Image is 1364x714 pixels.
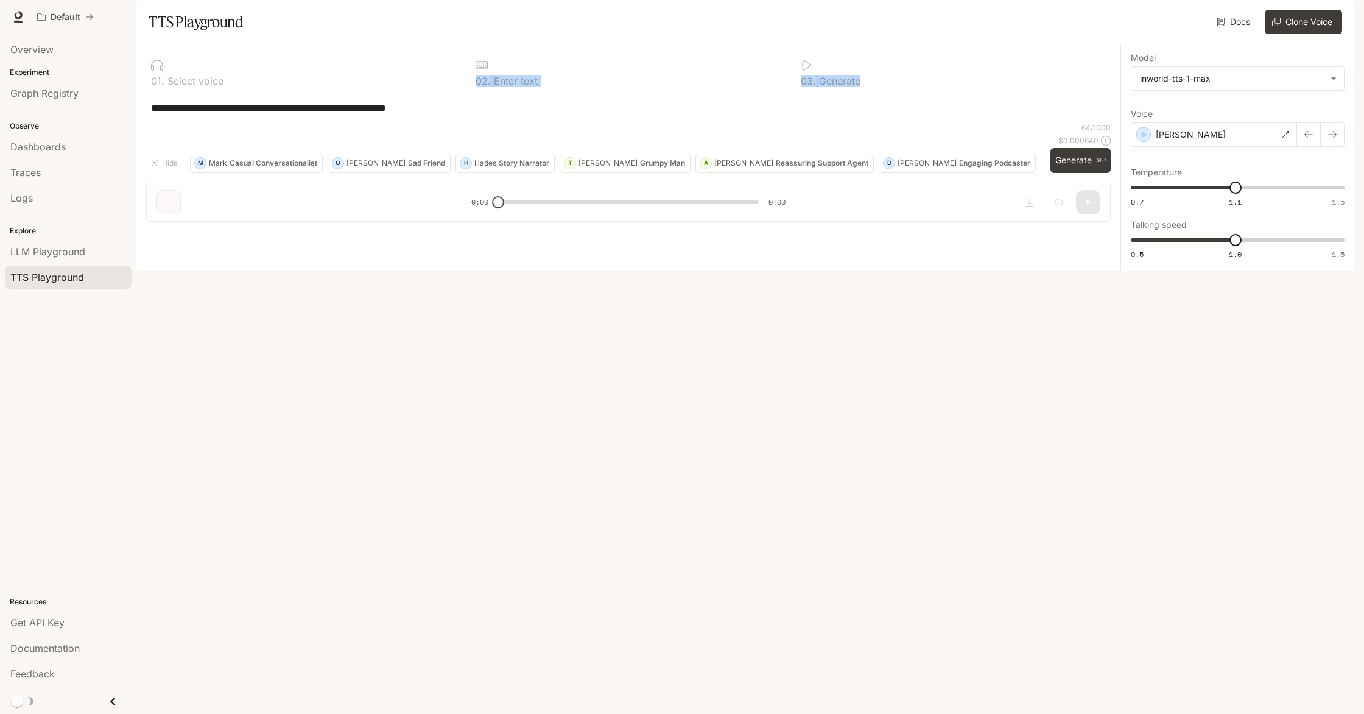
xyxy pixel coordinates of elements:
p: $ 0.000640 [1058,135,1099,146]
p: Grumpy Man [640,160,685,167]
p: Hades [474,160,496,167]
span: 0.7 [1131,197,1144,207]
div: T [564,154,575,173]
p: Sad Friend [408,160,445,167]
p: [PERSON_NAME] [346,160,406,167]
div: D [884,154,895,173]
p: Engaging Podcaster [959,160,1030,167]
button: MMarkCasual Conversationalist [190,154,323,173]
p: Story Narrator [499,160,549,167]
p: [PERSON_NAME] [1156,129,1226,141]
div: inworld-tts-1-max [1140,72,1324,85]
span: 1.0 [1229,249,1242,260]
span: 0.5 [1131,249,1144,260]
p: ⌘⏎ [1097,157,1106,164]
p: [PERSON_NAME] [578,160,638,167]
button: Hide [146,154,185,173]
p: Generate [816,76,860,86]
button: HHadesStory Narrator [455,154,555,173]
h1: TTS Playground [149,10,243,34]
a: Docs [1214,10,1255,34]
p: Casual Conversationalist [230,160,317,167]
button: Generate⌘⏎ [1050,148,1111,173]
p: [PERSON_NAME] [898,160,957,167]
span: 1.5 [1332,249,1345,260]
p: 0 3 . [801,76,816,86]
span: 1.1 [1229,197,1242,207]
button: D[PERSON_NAME]Engaging Podcaster [879,154,1036,173]
button: O[PERSON_NAME]Sad Friend [328,154,451,173]
p: 0 1 . [151,76,164,86]
p: 0 2 . [476,76,491,86]
p: Voice [1131,110,1153,118]
button: Clone Voice [1265,10,1342,34]
div: H [460,154,471,173]
p: Reassuring Support Agent [776,160,868,167]
div: M [195,154,206,173]
div: inworld-tts-1-max [1131,67,1344,90]
p: Enter text [491,76,538,86]
button: All workspaces [32,5,99,29]
p: Default [51,12,80,23]
p: Model [1131,54,1156,62]
p: 64 / 1000 [1081,122,1111,133]
p: Mark [209,160,227,167]
button: T[PERSON_NAME]Grumpy Man [560,154,691,173]
div: A [700,154,711,173]
span: 1.5 [1332,197,1345,207]
button: A[PERSON_NAME]Reassuring Support Agent [695,154,874,173]
div: O [332,154,343,173]
p: Talking speed [1131,221,1187,229]
p: Temperature [1131,168,1182,177]
p: [PERSON_NAME] [714,160,773,167]
p: Select voice [164,76,223,86]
